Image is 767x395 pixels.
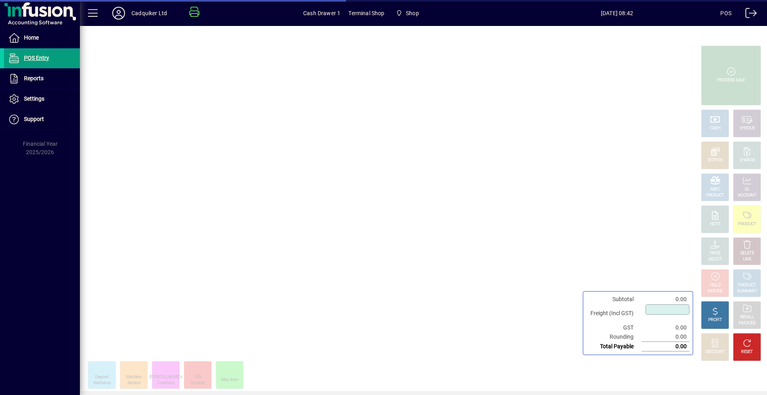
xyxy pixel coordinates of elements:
[708,157,723,163] div: EFTPOS
[705,349,725,355] div: DISCOUNT
[106,6,131,20] button: Profile
[4,69,80,89] a: Reports
[586,323,642,332] td: GST
[745,187,750,193] div: GL
[303,7,340,20] span: Cash Drawer 1
[708,317,722,323] div: PROFIT
[738,282,756,288] div: PRODUCT
[126,374,141,380] div: Machine
[127,380,140,386] div: Service
[706,193,724,198] div: PRODUCT
[4,28,80,48] a: Home
[406,7,419,20] span: Shop
[95,374,108,380] div: Deposit
[710,282,720,288] div: HOLD
[717,77,745,83] div: PROCESS SALE
[708,256,722,262] div: SELECT
[710,250,721,256] div: PRICE
[739,157,755,163] div: CHARGE
[24,55,49,61] span: POS Entry
[586,342,642,351] td: Total Payable
[738,320,755,326] div: INVOICES
[710,125,720,131] div: CASH
[642,342,690,351] td: 0.00
[24,75,44,81] span: Reports
[586,304,642,323] td: Freight (Incl GST)
[4,109,80,129] a: Support
[586,332,642,342] td: Rounding
[642,323,690,332] td: 0.00
[221,377,239,383] div: Misc Item
[739,2,757,28] a: Logout
[4,89,80,109] a: Settings
[710,187,720,193] div: MISC
[513,7,720,20] span: [DATE] 08:42
[720,7,731,20] div: POS
[393,6,422,20] span: Shop
[642,332,690,342] td: 0.00
[24,116,44,122] span: Support
[738,221,756,227] div: PRODUCT
[149,374,183,380] div: [PERSON_NAME]'s
[348,7,384,20] span: Terminal Shop
[131,7,167,20] div: Cadquiker Ltd
[157,380,174,386] div: Creations
[195,374,201,380] div: Gift
[710,221,720,227] div: NOTE
[24,95,44,102] span: Settings
[738,193,756,198] div: ACCOUNT
[737,288,757,294] div: SUMMARY
[642,295,690,304] td: 0.00
[743,256,751,262] div: LINE
[93,380,111,386] div: Workshop
[740,250,754,256] div: DELETE
[586,295,642,304] td: Subtotal
[707,288,722,294] div: INVOICE
[741,349,753,355] div: RESET
[739,125,755,131] div: CHEQUE
[740,314,754,320] div: RECALL
[24,34,39,41] span: Home
[191,380,205,386] div: Voucher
